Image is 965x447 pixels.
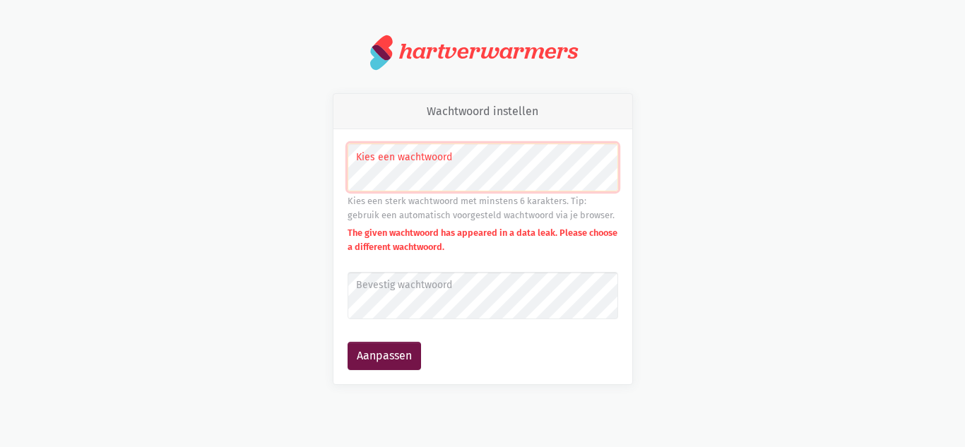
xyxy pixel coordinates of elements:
[348,143,618,370] form: Wachtwoord instellen
[333,94,632,130] div: Wachtwoord instellen
[348,227,617,252] strong: The given wachtwoord has appeared in a data leak. Please choose a different wachtwoord.
[348,342,421,370] button: Aanpassen
[370,34,393,71] img: logo.svg
[356,278,608,293] label: Bevestig wachtwoord
[370,34,595,71] a: hartverwarmers
[348,194,618,223] div: Kies een sterk wachtwoord met minstens 6 karakters. Tip: gebruik een automatisch voorgesteld wach...
[399,38,578,64] div: hartverwarmers
[356,150,608,165] label: Kies een wachtwoord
